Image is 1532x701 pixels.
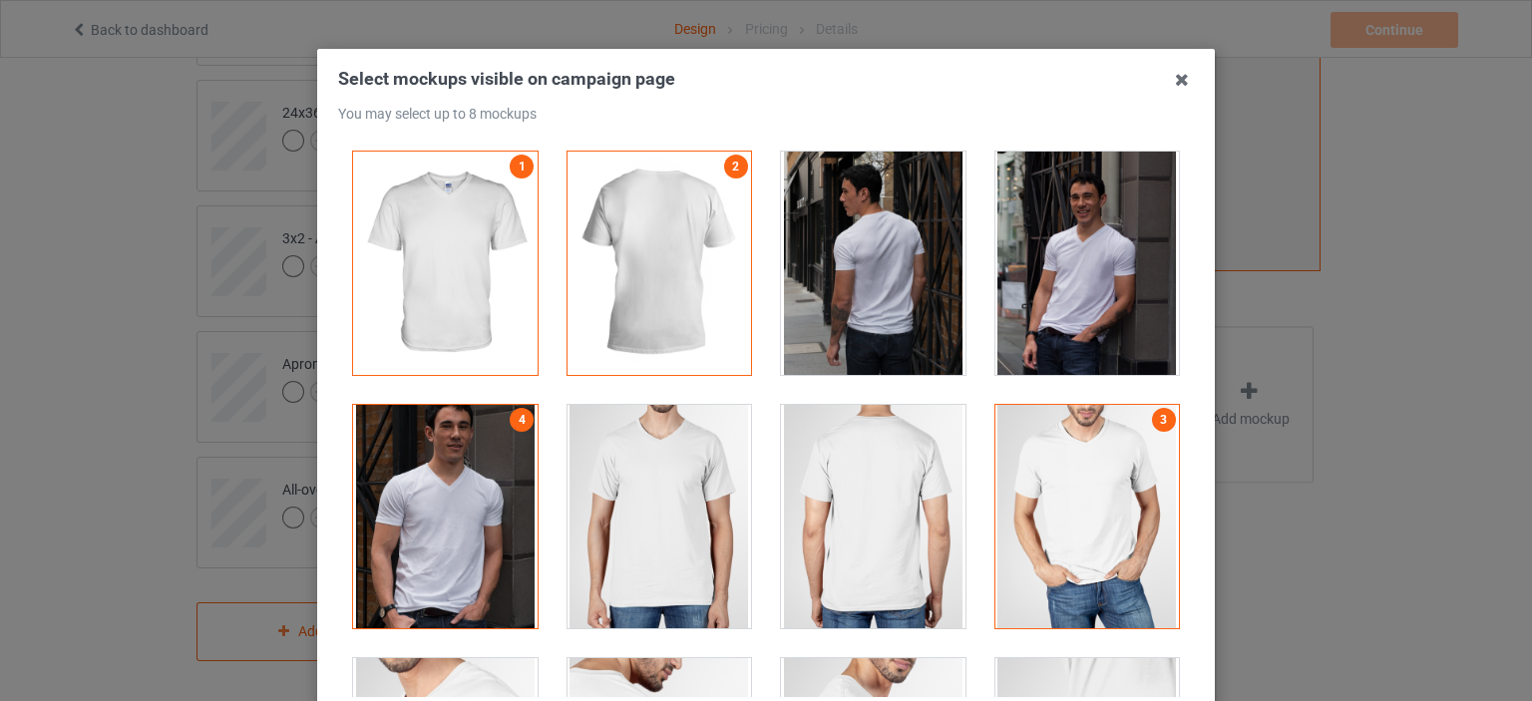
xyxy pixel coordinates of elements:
[338,68,675,89] span: Select mockups visible on campaign page
[338,106,537,122] span: You may select up to 8 mockups
[510,408,534,432] a: 4
[724,155,748,178] a: 2
[510,155,534,178] a: 1
[1152,408,1176,432] a: 3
